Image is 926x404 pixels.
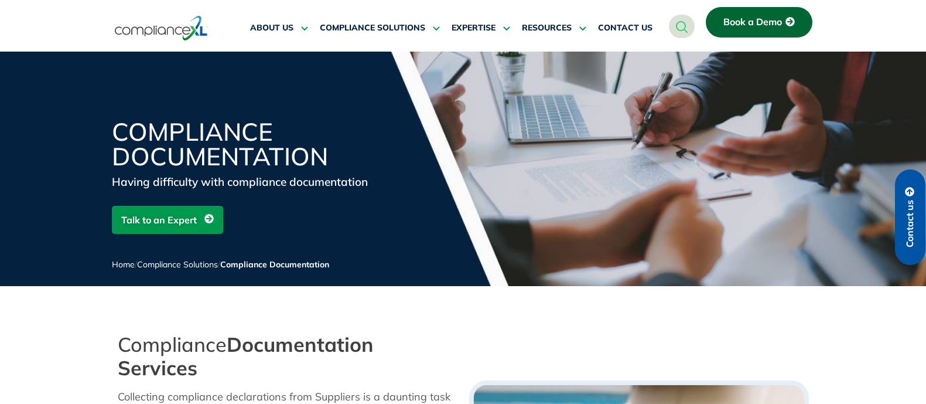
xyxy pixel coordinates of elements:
[452,23,496,33] span: EXPERTISE
[112,259,135,270] a: Home
[598,14,652,42] a: CONTACT US
[112,120,393,169] h1: Compliance Documentation
[895,169,925,265] a: Contact us
[137,259,218,270] a: Compliance Solutions
[598,23,652,33] span: CONTACT US
[250,14,308,42] a: ABOUT US
[121,209,197,231] span: Talk to an Expert
[112,206,223,234] a: Talk to an Expert
[112,259,329,270] span: / /
[905,200,915,247] span: Contact us
[320,23,425,33] span: COMPLIANCE SOLUTIONS
[452,14,510,42] a: EXPERTISE
[220,259,329,270] span: Compliance Documentation
[115,15,208,42] img: logo-one.svg
[669,15,695,38] a: navsearch-button
[522,14,586,42] a: RESOURCES
[250,23,293,33] span: ABOUT US
[706,7,812,38] a: Book a Demo
[118,332,374,381] strong: Documentation Services
[723,17,782,28] span: Book a Demo
[118,333,457,380] h2: Compliance
[320,14,440,42] a: COMPLIANCE SOLUTIONS
[522,23,572,33] span: RESOURCES
[112,174,393,190] div: Having difficulty with compliance documentation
